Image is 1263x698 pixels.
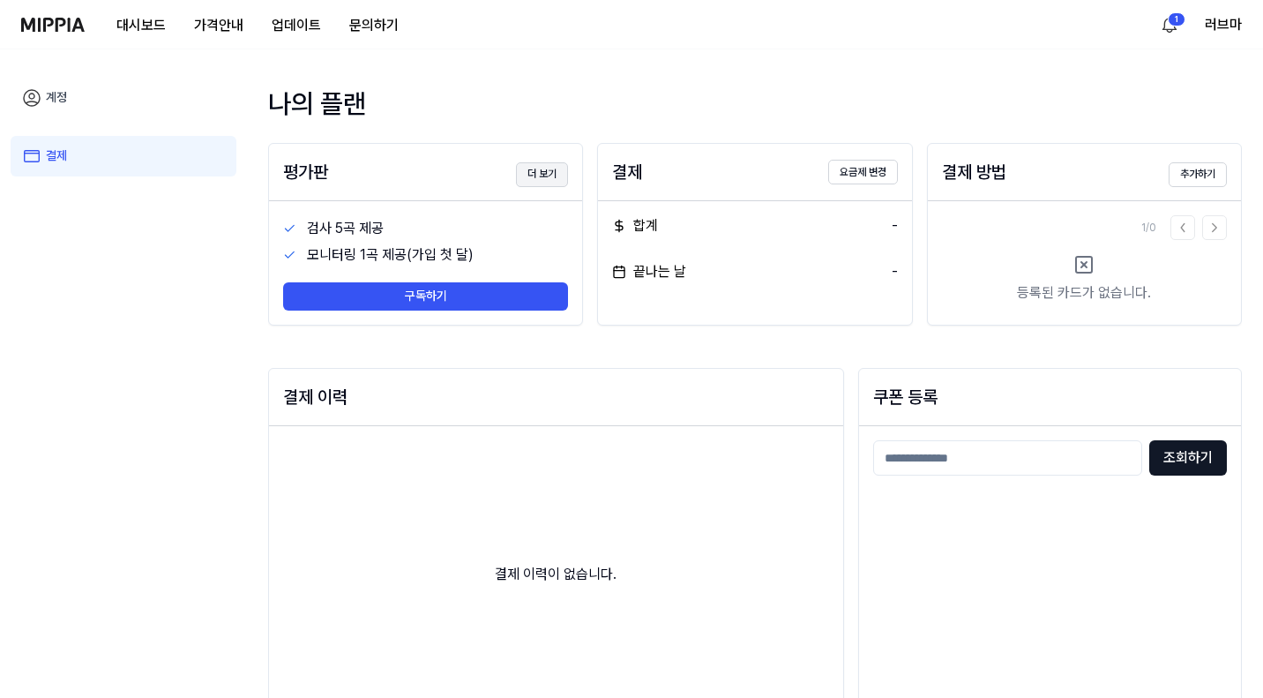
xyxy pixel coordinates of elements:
div: 결제 이력 [283,383,829,411]
button: 업데이트 [258,8,335,43]
div: 끝나는 날 [612,261,686,282]
button: 추가하기 [1169,162,1227,187]
h2: 쿠폰 등록 [873,383,1227,411]
img: logo [21,18,85,32]
a: 추가하기 [1169,157,1227,186]
a: 결제 [11,136,236,176]
button: 가격안내 [180,8,258,43]
div: 합계 [612,215,658,236]
button: 문의하기 [335,8,413,43]
a: 업데이트 [258,1,335,49]
button: 구독하기 [283,282,568,311]
a: 더 보기 [516,157,568,186]
div: 검사 5곡 제공 [307,218,569,239]
a: 구독하기 [283,268,568,311]
div: 결제 방법 [942,158,1006,186]
div: 평가판 [283,158,328,186]
button: 더 보기 [516,162,568,187]
div: 등록된 카드가 없습니다. [1017,282,1151,304]
a: 계정 [11,78,236,118]
button: 알림1 [1155,11,1184,39]
button: 러브마 [1205,14,1242,35]
div: 나의 플랜 [268,85,1242,122]
div: - [892,261,898,282]
button: 요금제 변경 [828,160,898,184]
button: 조회하기 [1149,440,1227,476]
div: 1 [1168,12,1185,26]
div: 모니터링 1곡 제공(가입 첫 달) [307,244,569,266]
button: 대시보드 [102,8,180,43]
div: 결제 [612,158,642,186]
img: 알림 [1159,14,1180,35]
div: - [892,215,898,236]
div: 1 / 0 [1141,221,1156,236]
